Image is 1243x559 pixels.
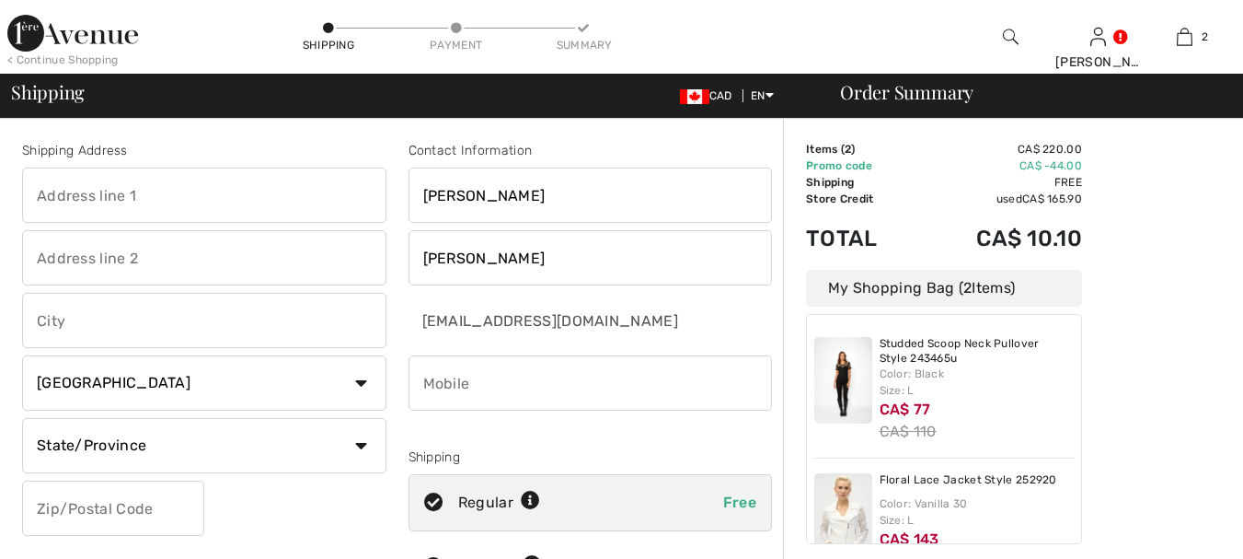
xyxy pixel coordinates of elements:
span: EN [751,89,774,102]
div: Shipping [301,37,356,53]
td: Free [917,174,1082,191]
td: CA$ 220.00 [917,141,1082,157]
div: Shipping [409,448,773,467]
span: CAD [680,89,740,102]
div: [PERSON_NAME] [1055,52,1141,72]
span: CA$ 165.90 [1022,192,1082,205]
div: Regular [458,492,540,514]
div: My Shopping Bag ( Items) [806,270,1082,307]
img: Studded Scoop Neck Pullover Style 243465u [814,337,872,424]
div: Summary [557,37,612,53]
input: E-mail [409,293,682,348]
a: Sign In [1090,28,1106,45]
input: City [22,293,386,348]
span: 2 [845,143,851,156]
span: Shipping [11,83,85,101]
td: Items ( ) [806,141,917,157]
img: My Info [1090,26,1106,48]
input: Address line 2 [22,230,386,285]
img: Canadian Dollar [680,89,709,104]
a: 2 [1142,26,1227,48]
div: Payment [429,37,484,53]
span: CA$ 77 [880,401,931,418]
a: Floral Lace Jacket Style 252920 [880,473,1057,488]
td: Shipping [806,174,917,191]
div: < Continue Shopping [7,52,119,68]
td: Store Credit [806,191,917,207]
td: CA$ 10.10 [917,207,1082,270]
input: Last name [409,230,773,285]
td: Promo code [806,157,917,174]
div: Color: Black Size: L [880,366,1075,399]
div: Shipping Address [22,141,386,160]
img: search the website [1003,26,1019,48]
span: Free [723,494,756,511]
div: Color: Vanilla 30 Size: L [880,495,1075,529]
input: Address line 1 [22,168,386,223]
input: Zip/Postal Code [22,481,204,536]
td: CA$ -44.00 [917,157,1082,174]
s: CA$ 110 [880,423,937,440]
a: Studded Scoop Neck Pullover Style 243465u [880,337,1075,366]
input: Mobile [409,355,773,411]
div: Contact Information [409,141,773,160]
td: Total [806,207,917,270]
span: CA$ 143 [880,530,939,548]
td: used [917,191,1082,207]
img: 1ère Avenue [7,15,138,52]
span: 2 [1202,29,1208,45]
input: First name [409,168,773,223]
img: My Bag [1177,26,1192,48]
div: Order Summary [818,83,1232,101]
span: 2 [963,279,972,297]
